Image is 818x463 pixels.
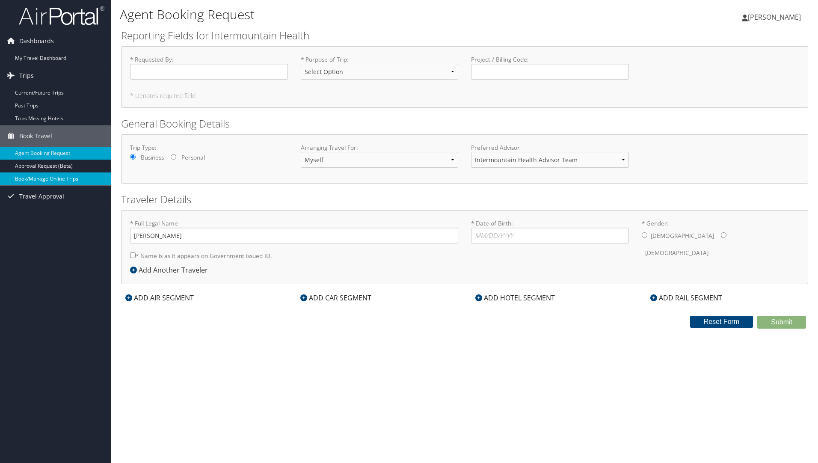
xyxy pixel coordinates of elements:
[642,232,647,238] input: * Gender:[DEMOGRAPHIC_DATA][DEMOGRAPHIC_DATA]
[471,228,629,243] input: * Date of Birth:
[757,316,806,329] button: Submit
[296,293,376,303] div: ADD CAR SEGMENT
[141,153,164,162] label: Business
[645,245,708,261] label: [DEMOGRAPHIC_DATA]
[19,125,52,147] span: Book Travel
[646,293,726,303] div: ADD RAIL SEGMENT
[301,55,459,86] label: * Purpose of Trip :
[471,293,559,303] div: ADD HOTEL SEGMENT
[181,153,205,162] label: Personal
[471,64,629,80] input: Project / Billing Code:
[690,316,753,328] button: Reset Form
[120,6,580,24] h1: Agent Booking Request
[130,219,458,243] label: * Full Legal Name
[130,248,272,264] label: * Name is as it appears on Government issued ID.
[130,93,799,99] h5: * Denotes required field
[130,143,288,152] label: Trip Type:
[721,232,726,238] input: * Gender:[DEMOGRAPHIC_DATA][DEMOGRAPHIC_DATA]
[121,28,808,43] h2: Reporting Fields for Intermountain Health
[301,64,459,80] select: * Purpose of Trip:
[642,219,800,261] label: * Gender:
[301,143,459,152] label: Arranging Travel For:
[471,143,629,152] label: Preferred Advisor
[130,265,212,275] div: Add Another Traveler
[748,12,801,22] span: [PERSON_NAME]
[130,64,288,80] input: * Requested By:
[130,55,288,80] label: * Requested By :
[19,30,54,52] span: Dashboards
[471,219,629,243] label: * Date of Birth:
[19,65,34,86] span: Trips
[121,293,198,303] div: ADD AIR SEGMENT
[130,228,458,243] input: * Full Legal Name
[121,116,808,131] h2: General Booking Details
[471,55,629,80] label: Project / Billing Code :
[742,4,809,30] a: [PERSON_NAME]
[651,228,714,244] label: [DEMOGRAPHIC_DATA]
[130,252,136,258] input: * Name is as it appears on Government issued ID.
[19,186,64,207] span: Travel Approval
[19,6,104,26] img: airportal-logo.png
[121,192,808,207] h2: Traveler Details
